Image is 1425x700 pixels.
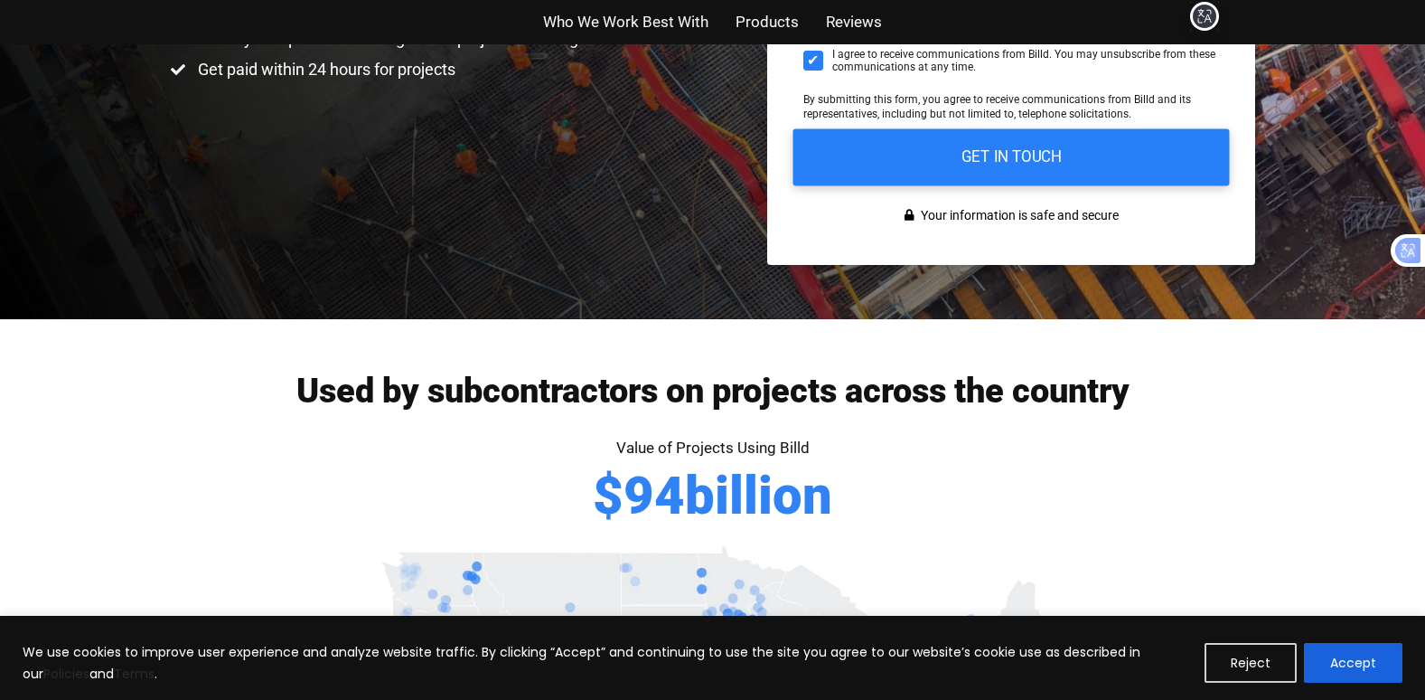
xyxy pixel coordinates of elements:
button: Accept [1304,643,1402,683]
h2: Used by subcontractors on projects across the country [171,374,1255,408]
a: Products [736,9,799,35]
a: Reviews [826,9,882,35]
a: Policies [43,665,89,683]
a: Terms [114,665,155,683]
a: Who We Work Best With [543,9,708,35]
button: Reject [1205,643,1297,683]
span: Get paid within 24 hours for projects [193,59,455,80]
span: $ [593,469,623,522]
span: By submitting this form, you agree to receive communications from Billd and its representatives, ... [803,93,1191,120]
span: Value of Projects Using Billd [616,439,810,457]
p: We use cookies to improve user experience and analyze website traffic. By clicking “Accept” and c... [23,641,1191,685]
span: Your information is safe and secure [916,203,1119,229]
span: I agree to receive communications from Billd. You may unsubscribe from these communications at an... [832,48,1219,74]
span: billion [685,469,832,522]
input: I agree to receive communications from Billd. You may unsubscribe from these communications at an... [803,51,823,71]
span: 94 [623,469,685,522]
input: GET IN TOUCH [792,128,1229,185]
